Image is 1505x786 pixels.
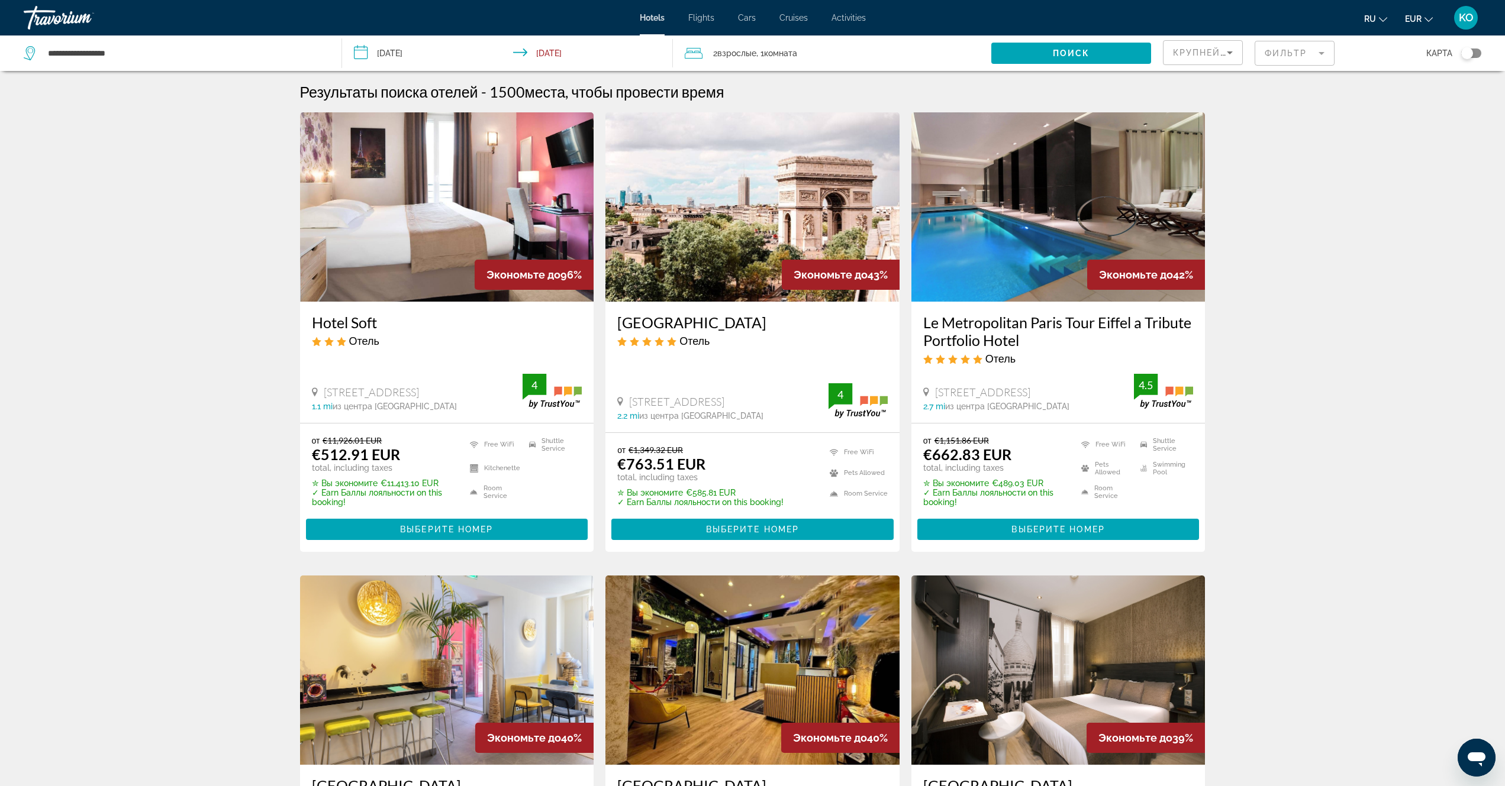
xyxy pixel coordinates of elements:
span: из центра [GEOGRAPHIC_DATA] [333,402,457,411]
p: total, including taxes [923,463,1066,473]
img: Hotel image [605,112,900,302]
span: из центра [GEOGRAPHIC_DATA] [639,411,763,421]
span: 2.7 mi [923,402,945,411]
li: Pets Allowed [1075,460,1135,477]
span: Выберите номер [1011,525,1104,534]
img: Hotel image [605,575,900,765]
span: от [312,435,320,445]
span: 2.2 mi [617,411,639,421]
span: Отель [985,352,1016,365]
span: ✮ Вы экономите [923,478,989,488]
ins: €512.91 EUR [312,445,400,463]
button: Поиск [991,43,1150,64]
button: User Menu [1451,5,1481,30]
div: 40% [475,723,594,753]
div: 4.5 [1134,378,1158,392]
p: ✓ Earn Баллы лояльности on this booking! [617,497,784,507]
span: от [617,445,626,455]
div: 4 [523,378,546,392]
span: ✮ Вы экономите [617,488,683,497]
a: Activities [832,13,866,22]
div: 40% [781,723,900,753]
del: €11,926.01 EUR [323,435,382,445]
span: карта [1426,45,1452,62]
del: €1,349.32 EUR [629,445,683,455]
img: Hotel image [911,575,1206,765]
img: Hotel image [300,575,594,765]
a: [GEOGRAPHIC_DATA] [617,313,888,331]
li: Room Service [464,483,523,501]
ins: €763.51 EUR [617,455,705,473]
div: 3 star Hotel [312,334,582,347]
p: ✓ Earn Баллы лояльности on this booking! [923,488,1066,507]
a: Flights [688,13,714,22]
a: Hotel Soft [312,313,582,331]
h2: 1500 [489,83,724,101]
p: €585.81 EUR [617,488,784,497]
del: €1,151.86 EUR [934,435,989,445]
div: 96% [475,260,594,290]
span: [STREET_ADDRESS] [324,386,419,399]
p: €489.03 EUR [923,478,1066,488]
span: Экономьте до [793,732,867,744]
a: Le Metropolitan Paris Tour Eiffel a Tribute Portfolio Hotel [923,313,1194,349]
div: 42% [1087,260,1205,290]
a: Travorium [24,2,142,33]
p: total, including taxes [617,473,784,482]
span: , 1 [756,45,797,62]
li: Free WiFi [464,435,523,453]
a: Cruises [779,13,808,22]
span: Отель [349,334,379,347]
span: Экономьте до [1099,269,1173,281]
div: 39% [1087,723,1205,753]
span: Экономьте до [794,269,868,281]
ins: €662.83 EUR [923,445,1011,463]
button: Change language [1364,10,1387,27]
span: места, чтобы провести время [525,83,724,101]
a: Hotel image [300,112,594,302]
span: Взрослые [717,48,756,58]
span: Поиск [1053,48,1090,58]
span: из центра [GEOGRAPHIC_DATA] [945,402,1069,411]
li: Free WiFi [1075,435,1135,453]
span: Отель [679,334,710,347]
li: Shuttle Service [1135,435,1194,453]
span: 1.1 mi [312,402,333,411]
a: Cars [738,13,756,22]
a: Hotels [640,13,665,22]
span: ru [1364,14,1376,24]
div: 4 [829,387,852,402]
h1: Результаты поиска отелей [300,83,478,101]
span: Экономьте до [487,732,561,744]
div: 5 star Hotel [923,352,1194,365]
button: Выберите номер [611,519,894,540]
li: Room Service [824,486,888,501]
img: trustyou-badge.svg [1134,374,1193,409]
li: Room Service [1075,483,1135,501]
span: 2 [713,45,756,62]
li: Kitchenette [464,460,523,477]
span: - [481,83,486,101]
span: Выберите номер [400,525,493,534]
img: Hotel image [911,112,1206,302]
span: Экономьте до [1098,732,1172,744]
button: Check-in date: Nov 27, 2025 Check-out date: Nov 30, 2025 [342,35,672,71]
a: Выберите номер [917,522,1200,535]
p: €11,413.10 EUR [312,478,456,488]
button: Выберите номер [917,519,1200,540]
span: Комната [764,48,797,58]
iframe: Schaltfläche zum Öffnen des Messaging-Fensters [1458,739,1496,777]
span: [STREET_ADDRESS] [629,395,724,408]
li: Shuttle Service [523,435,582,453]
li: Pets Allowed [824,465,888,480]
span: Крупнейшие сбережения [1173,48,1317,57]
button: Change currency [1405,10,1433,27]
button: Filter [1255,40,1335,66]
p: total, including taxes [312,463,456,473]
